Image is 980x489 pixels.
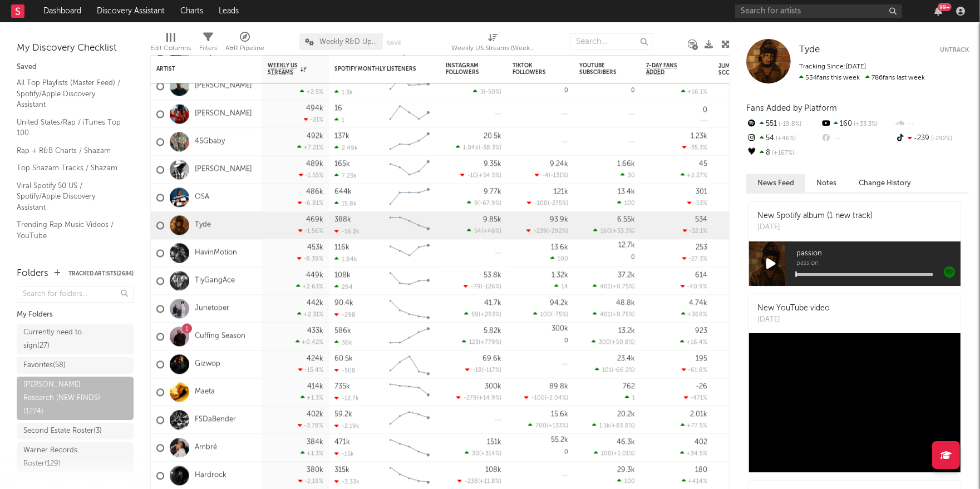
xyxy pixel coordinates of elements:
a: [PERSON_NAME] [195,165,252,174]
a: 45Gbaby [195,137,225,146]
div: 53.8k [484,271,501,279]
div: 1.32k [551,271,568,279]
div: 85.3 [718,135,763,149]
div: 466k [334,77,352,84]
div: ( ) [464,283,501,290]
svg: Chart title [385,72,435,100]
span: +779 % [480,340,500,346]
div: 165k [334,160,350,167]
div: 74.9 [718,191,763,204]
div: 402k [307,411,323,418]
div: Currently need to sign ( 27 ) [23,326,102,353]
a: Tyde [799,45,820,56]
div: 9.85k [483,216,501,223]
div: 195 [696,355,707,362]
div: 300k [551,325,568,332]
div: 0 [513,323,568,350]
span: -275 % [549,201,567,207]
div: 74.3 [718,358,763,371]
div: 45 [699,160,707,167]
span: +50.8 % [612,340,633,346]
input: Search for folders... [17,287,134,303]
div: 99 + [938,3,952,11]
div: Instagram Followers [446,62,485,76]
button: Save [387,40,401,46]
div: Weekly US Streams (Weekly US Streams) [451,28,535,60]
div: Filters [199,28,217,60]
div: +77.5 % [681,422,707,429]
span: +14.9 % [479,396,500,402]
div: 551 [746,117,820,131]
div: 762 [623,383,635,390]
span: Tyde [799,45,820,55]
span: +46 % [774,136,796,142]
span: 30 [628,173,635,179]
div: -26 [696,383,707,390]
div: 137k [334,132,349,140]
span: +54.5 % [479,173,500,179]
span: -79 [471,284,481,290]
div: 1.3k [334,88,353,96]
svg: Chart title [385,156,435,184]
input: Search for artists [735,4,902,18]
div: 494k [306,105,323,112]
div: 1 [334,116,344,124]
div: ( ) [592,422,635,429]
span: -126 % [482,284,500,290]
div: 644k [334,188,352,195]
div: 0 [513,434,568,461]
div: -8.39 % [297,255,323,263]
div: ( ) [467,200,501,207]
div: 6.55k [617,216,635,223]
span: 14 [562,284,568,290]
div: 48.8k [616,299,635,307]
div: 7.23k [334,172,357,179]
div: 384k [307,438,323,446]
div: +2.31 % [297,311,323,318]
div: A&R Pipeline [225,28,264,60]
div: Folders [17,267,48,280]
div: +0.42 % [296,339,323,346]
div: -12.7k [334,394,359,402]
svg: Chart title [385,406,435,434]
div: 54 [746,131,820,146]
div: 93.9k [550,216,568,223]
button: Notes [805,174,848,192]
span: Fans Added by Platform [746,104,837,112]
div: 37.2k [618,271,635,279]
svg: Chart title [385,378,435,406]
div: 301 [696,188,707,195]
span: 100 [540,312,551,318]
div: ( ) [465,367,501,374]
span: -279 [464,396,477,402]
div: 20.2k [617,411,635,418]
svg: Chart title [385,323,435,350]
div: 59.2k [334,411,352,418]
div: Favorites ( 58 ) [23,359,66,372]
div: 121k [554,188,568,195]
button: Untrack [940,45,969,56]
span: passion [796,260,961,267]
div: -- [895,117,969,131]
a: Top Shazam Tracks / Shazam [17,162,122,174]
span: 123 [469,340,479,346]
button: Tracked Artists(2684) [68,271,134,276]
div: -61.8 % [682,367,707,374]
div: ( ) [593,311,635,318]
span: +83.8 % [612,423,633,429]
div: +7.21 % [297,144,323,151]
div: Warner Records Roster ( 129 ) [23,444,102,471]
div: 108k [334,271,351,279]
div: +2.27 % [681,172,707,179]
div: 89.8k [549,383,568,390]
div: [DATE] [757,314,830,325]
div: Edit Columns [150,42,191,55]
div: 534 [695,216,707,223]
div: ( ) [467,228,501,235]
span: -2.04 % [546,396,567,402]
span: -292 % [549,229,567,235]
span: 9 [474,201,478,207]
div: -239 [895,131,969,146]
div: ( ) [592,339,635,346]
div: 94.2k [550,299,568,307]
